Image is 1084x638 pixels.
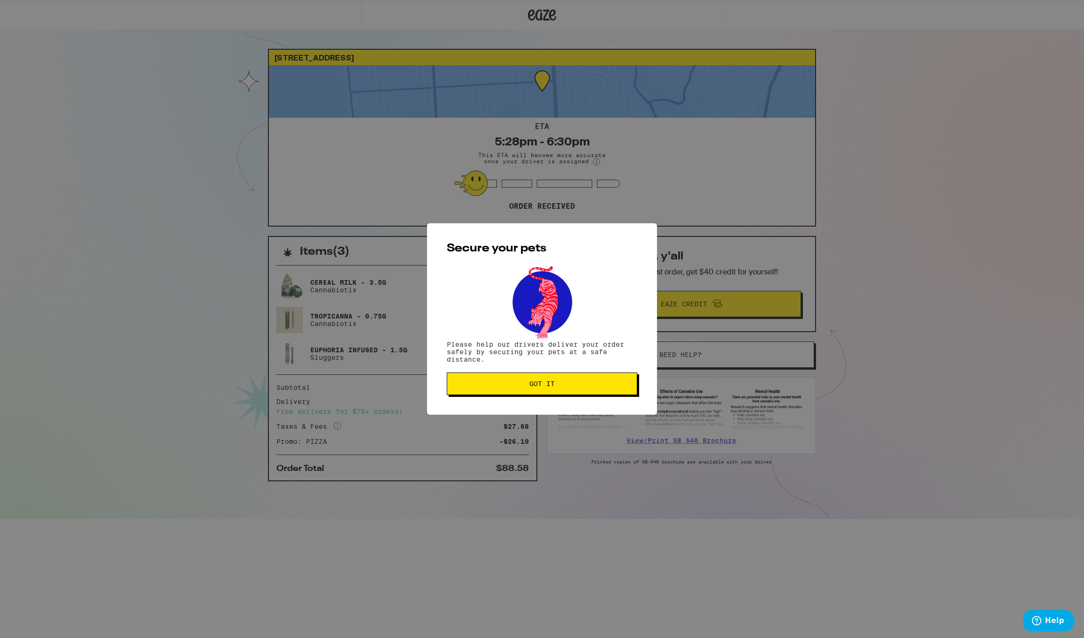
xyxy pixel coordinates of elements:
iframe: Opens a widget where you can find more information [1023,610,1075,633]
h2: Secure your pets [447,243,637,254]
img: pets [504,264,580,341]
p: Please help our drivers deliver your order safely by securing your pets at a safe distance. [447,341,637,363]
span: Got it [529,380,555,387]
button: Got it [447,372,637,395]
